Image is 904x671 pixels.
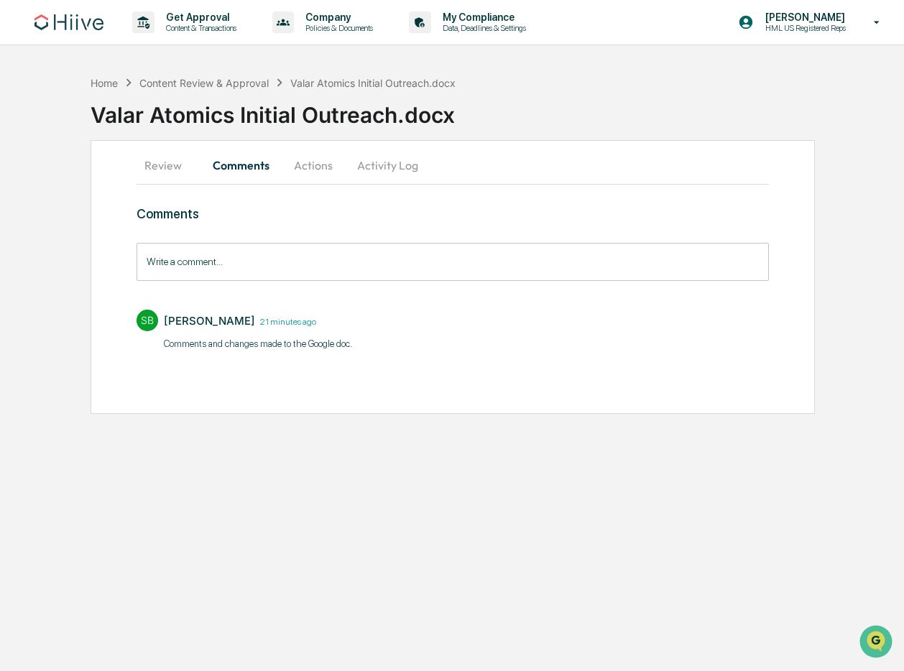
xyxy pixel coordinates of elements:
[255,315,316,327] time: Thursday, October 9, 2025 at 8:29:51 AM PDT
[14,182,26,194] div: 🖐️
[34,14,103,30] img: logo
[294,11,380,23] p: Company
[154,23,244,33] p: Content & Transactions
[14,210,26,221] div: 🔎
[164,337,352,351] p: Comments and changes made to the Google doc.​
[91,91,904,128] div: Valar Atomics Initial Outreach.docx
[137,206,770,221] h3: Comments
[98,175,184,201] a: 🗄️Attestations
[346,148,430,182] button: Activity Log
[49,110,236,124] div: Start new chat
[154,11,244,23] p: Get Approval
[143,244,174,254] span: Pylon
[164,314,255,328] div: [PERSON_NAME]
[139,77,269,89] div: Content Review & Approval
[9,175,98,201] a: 🖐️Preclearance
[137,148,201,182] button: Review
[14,30,262,53] p: How can we help?
[49,124,182,136] div: We're available if you need us!
[101,243,174,254] a: Powered byPylon
[431,11,533,23] p: My Compliance
[294,23,380,33] p: Policies & Documents
[281,148,346,182] button: Actions
[858,624,897,662] iframe: Open customer support
[754,23,853,33] p: HML US Registered Reps
[290,77,456,89] div: Valar Atomics Initial Outreach.docx
[137,148,770,182] div: secondary tabs example
[244,114,262,131] button: Start new chat
[754,11,853,23] p: [PERSON_NAME]
[104,182,116,194] div: 🗄️
[201,148,281,182] button: Comments
[137,310,158,331] div: SB
[29,181,93,195] span: Preclearance
[29,208,91,223] span: Data Lookup
[14,110,40,136] img: 1746055101610-c473b297-6a78-478c-a979-82029cc54cd1
[9,203,96,228] a: 🔎Data Lookup
[119,181,178,195] span: Attestations
[91,77,118,89] div: Home
[431,23,533,33] p: Data, Deadlines & Settings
